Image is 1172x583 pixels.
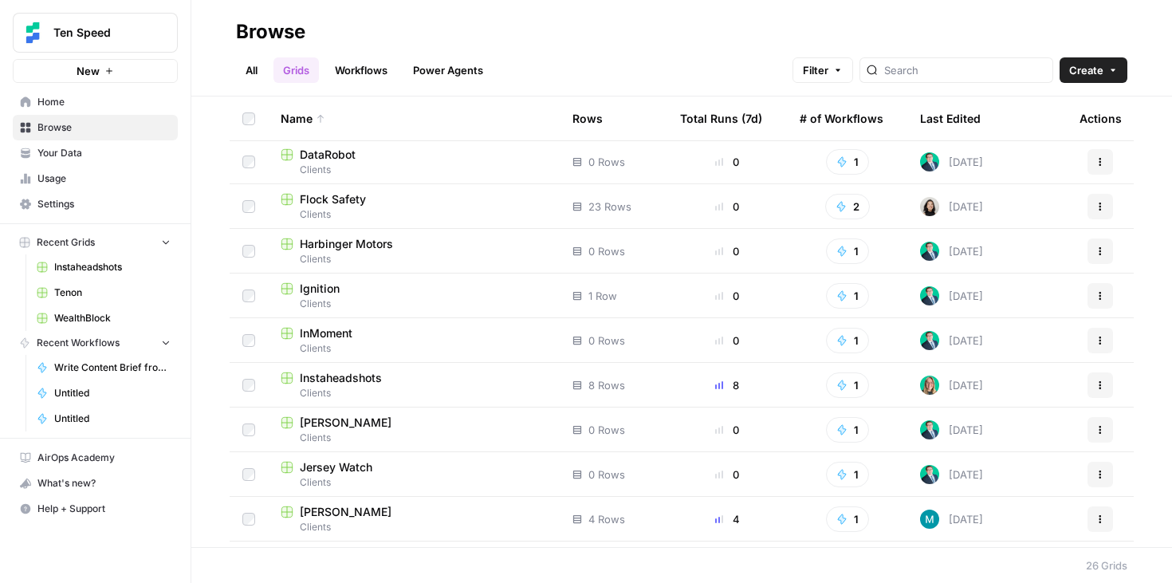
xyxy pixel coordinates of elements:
[300,236,393,252] span: Harbinger Motors
[14,471,177,495] div: What's new?
[920,376,983,395] div: [DATE]
[281,281,547,311] a: IgnitionClients
[13,331,178,355] button: Recent Workflows
[588,422,625,438] span: 0 Rows
[281,236,547,266] a: Harbinger MotorsClients
[680,377,774,393] div: 8
[13,115,178,140] a: Browse
[13,166,178,191] a: Usage
[920,465,983,484] div: [DATE]
[29,406,178,431] a: Untitled
[37,171,171,186] span: Usage
[300,325,352,341] span: InMoment
[588,154,625,170] span: 0 Rows
[680,467,774,483] div: 0
[29,254,178,280] a: Instaheadshots
[54,311,171,325] span: WealthBlock
[54,260,171,274] span: Instaheadshots
[588,377,625,393] span: 8 Rows
[37,502,171,516] span: Help + Support
[54,360,171,375] span: Write Content Brief from Keyword [DEV]
[800,97,883,140] div: # of Workflows
[281,520,547,534] span: Clients
[37,336,120,350] span: Recent Workflows
[826,238,869,264] button: 1
[920,331,939,350] img: loq7q7lwz012dtl6ci9jrncps3v6
[920,152,939,171] img: loq7q7lwz012dtl6ci9jrncps3v6
[281,341,547,356] span: Clients
[680,97,762,140] div: Total Runs (7d)
[13,191,178,217] a: Settings
[680,199,774,215] div: 0
[29,280,178,305] a: Tenon
[37,235,95,250] span: Recent Grids
[1086,557,1127,573] div: 26 Grids
[588,288,617,304] span: 1 Row
[281,415,547,445] a: [PERSON_NAME]Clients
[920,420,983,439] div: [DATE]
[281,504,547,534] a: [PERSON_NAME]Clients
[281,325,547,356] a: InMomentClients
[300,191,366,207] span: Flock Safety
[920,197,983,216] div: [DATE]
[920,242,983,261] div: [DATE]
[1069,62,1103,78] span: Create
[37,95,171,109] span: Home
[588,333,625,349] span: 0 Rows
[920,510,983,529] div: [DATE]
[920,152,983,171] div: [DATE]
[281,97,547,140] div: Name
[920,420,939,439] img: loq7q7lwz012dtl6ci9jrncps3v6
[572,97,603,140] div: Rows
[1080,97,1122,140] div: Actions
[29,380,178,406] a: Untitled
[281,386,547,400] span: Clients
[13,471,178,496] button: What's new?
[920,197,939,216] img: t5ef5oef8zpw1w4g2xghobes91mw
[826,372,869,398] button: 1
[920,376,939,395] img: clj2pqnt5d80yvglzqbzt3r6x08a
[680,288,774,304] div: 0
[920,465,939,484] img: loq7q7lwz012dtl6ci9jrncps3v6
[54,412,171,426] span: Untitled
[588,199,631,215] span: 23 Rows
[680,154,774,170] div: 0
[300,370,382,386] span: Instaheadshots
[13,230,178,254] button: Recent Grids
[792,57,853,83] button: Filter
[1060,57,1127,83] button: Create
[273,57,319,83] a: Grids
[680,511,774,527] div: 4
[13,89,178,115] a: Home
[13,140,178,166] a: Your Data
[588,243,625,259] span: 0 Rows
[920,286,983,305] div: [DATE]
[37,197,171,211] span: Settings
[18,18,47,47] img: Ten Speed Logo
[54,286,171,300] span: Tenon
[920,331,983,350] div: [DATE]
[884,62,1046,78] input: Search
[300,504,391,520] span: [PERSON_NAME]
[826,283,869,309] button: 1
[281,297,547,311] span: Clients
[281,475,547,490] span: Clients
[325,57,397,83] a: Workflows
[37,146,171,160] span: Your Data
[281,431,547,445] span: Clients
[281,163,547,177] span: Clients
[680,243,774,259] div: 0
[281,191,547,222] a: Flock SafetyClients
[281,459,547,490] a: Jersey WatchClients
[920,242,939,261] img: loq7q7lwz012dtl6ci9jrncps3v6
[680,333,774,349] div: 0
[300,147,356,163] span: DataRobot
[920,510,939,529] img: 9k9gt13slxq95qn7lcfsj5lxmi7v
[588,511,625,527] span: 4 Rows
[37,451,171,465] span: AirOps Academy
[281,147,547,177] a: DataRobotClients
[29,355,178,380] a: Write Content Brief from Keyword [DEV]
[920,97,981,140] div: Last Edited
[300,415,391,431] span: [PERSON_NAME]
[826,462,869,487] button: 1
